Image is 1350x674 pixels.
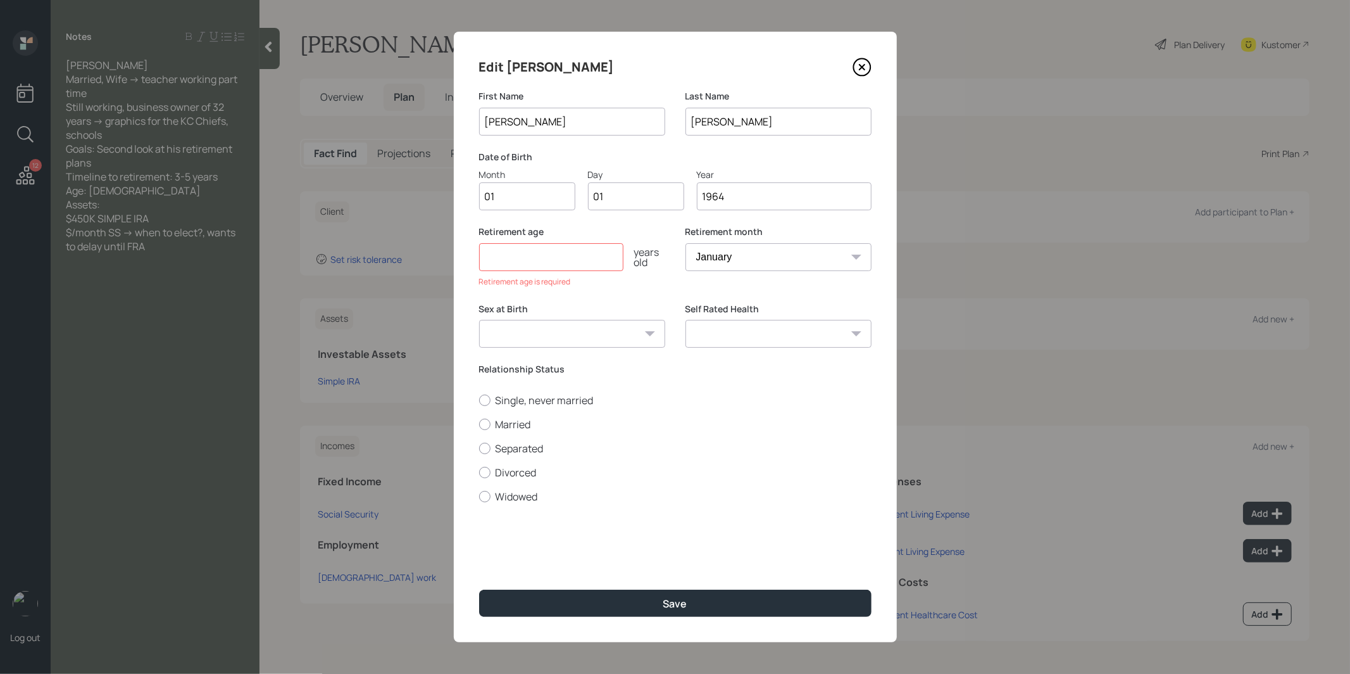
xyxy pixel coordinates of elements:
div: Save [663,597,687,611]
label: Separated [479,442,872,455]
div: Year [697,168,872,181]
input: Day [588,182,684,210]
label: Retirement age [479,226,665,238]
label: Last Name [685,90,872,103]
label: Date of Birth [479,151,872,163]
label: Widowed [479,490,872,504]
div: Month [479,168,575,181]
label: Retirement month [685,226,872,238]
input: Year [697,182,872,210]
label: Divorced [479,466,872,480]
label: Single, never married [479,393,872,407]
button: Save [479,590,872,617]
label: First Name [479,90,665,103]
input: Month [479,182,575,210]
label: Sex at Birth [479,303,665,315]
label: Self Rated Health [685,303,872,315]
h4: Edit [PERSON_NAME] [479,57,615,77]
div: Day [588,168,684,181]
div: years old [623,247,665,267]
div: Retirement age is required [479,276,665,288]
label: Relationship Status [479,363,872,376]
label: Married [479,417,872,431]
